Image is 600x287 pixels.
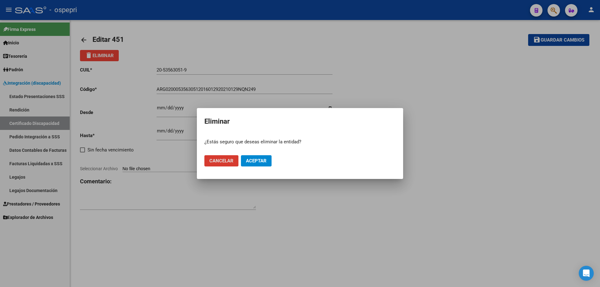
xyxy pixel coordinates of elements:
[209,158,233,164] span: Cancelar
[579,266,594,281] div: Open Intercom Messenger
[246,158,267,164] span: Aceptar
[204,155,238,166] button: Cancelar
[204,138,396,146] p: ¿Estás seguro que deseas eliminar la entidad?
[241,155,272,166] button: Aceptar
[204,116,396,127] h2: Eliminar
